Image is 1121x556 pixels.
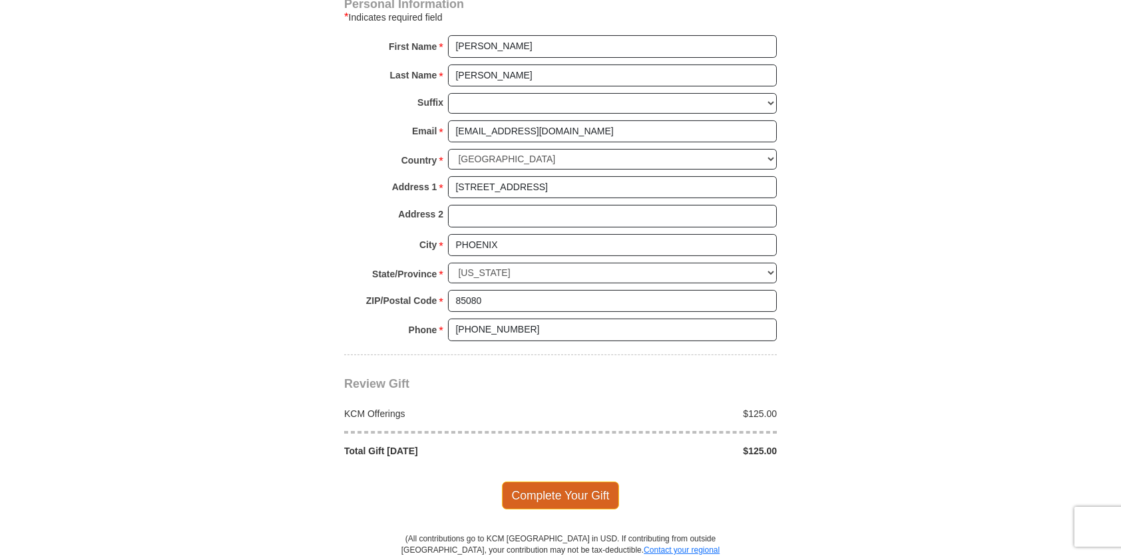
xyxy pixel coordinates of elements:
strong: City [419,235,437,254]
strong: Address 2 [398,205,443,223]
span: Review Gift [344,377,409,390]
div: Total Gift [DATE] [337,444,561,458]
strong: Phone [409,321,437,339]
strong: Suffix [417,93,443,112]
strong: State/Province [372,265,437,283]
strong: Country [401,151,437,170]
div: $125.00 [560,407,784,420]
div: Indicates required field [344,9,777,25]
strong: ZIP/Postal Code [366,291,437,310]
strong: First Name [389,37,437,56]
div: KCM Offerings [337,407,561,420]
strong: Last Name [390,66,437,84]
strong: Address 1 [392,178,437,196]
span: Complete Your Gift [502,482,620,509]
strong: Email [412,122,437,140]
div: $125.00 [560,444,784,458]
